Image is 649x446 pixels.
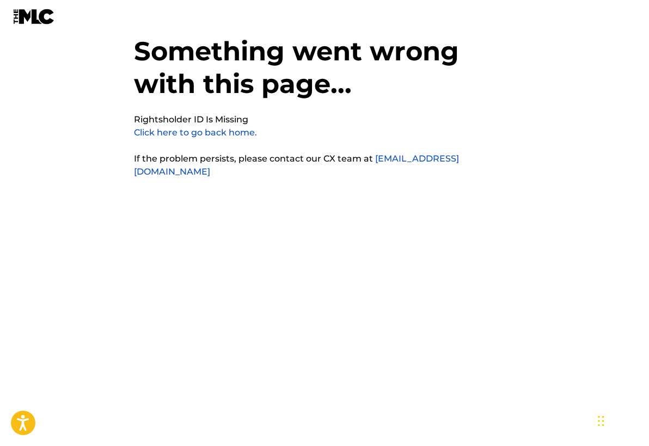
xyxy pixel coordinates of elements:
[13,9,55,24] img: MLC Logo
[598,405,604,437] div: Drag
[134,127,257,138] a: Click here to go back home.
[595,394,649,446] iframe: Chat Widget
[134,35,515,113] h1: Something went wrong with this page...
[134,113,248,126] pre: Rightsholder ID Is Missing
[134,152,515,178] p: If the problem persists, please contact our CX team at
